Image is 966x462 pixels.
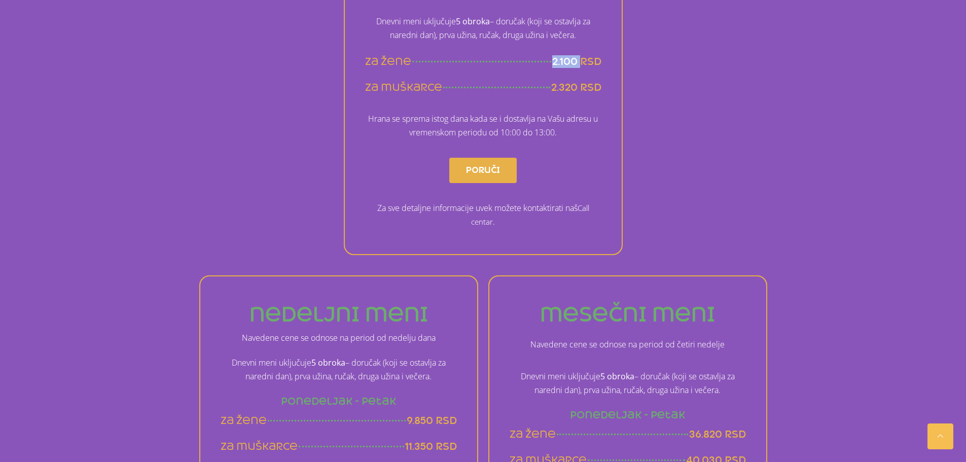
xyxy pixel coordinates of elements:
span: 36.820 rsd [689,428,746,441]
span: za muškarce [221,440,298,453]
span: 11.350 rsd [405,440,457,453]
span: za muškarce [365,81,442,94]
p: Za sve detaljne informacije uvek možete kontaktirati naš . [365,201,601,229]
p: Navedene cene se odnose na period od četiri nedelje [510,338,746,351]
span: za žene [221,414,267,427]
span: 2.320 rsd [551,81,601,94]
span: za žene [365,55,411,68]
div: Navedene cene se odnose na period od nedelju dana [221,333,457,343]
p: Dnevni meni uključuje – doručak (koji se ostavlja za naredni dan), prva užina, ručak, druga užina... [510,370,746,397]
strong: 5 obroka [600,371,634,382]
span: 9.850 rsd [407,414,457,427]
span: Poruči [466,162,500,179]
p: Dnevni meni uključuje – doručak (koji se ostavlja za naredni dan), prva užina, ručak, druga užina... [365,15,601,42]
strong: 5 obroka [456,16,490,27]
strong: 5 obroka [311,357,345,368]
h3: mesečni meni [510,305,746,325]
p: Dnevni meni uključuje – doručak (koji se ostavlja za naredni dan), prva užina, ručak, druga užina... [221,356,457,383]
span: 2.100 rsd [552,55,601,68]
h4: Ponedeljak - Petak [510,410,746,420]
span: za žene [510,428,556,441]
h3: nedeljni meni [221,305,457,325]
p: Hrana se sprema istog dana kada se i dostavlja na Vašu adresu u vremenskom periodu od 10:00 do 13... [365,112,601,139]
a: Poruči [449,158,517,183]
h4: Ponedeljak - Petak [221,397,457,406]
